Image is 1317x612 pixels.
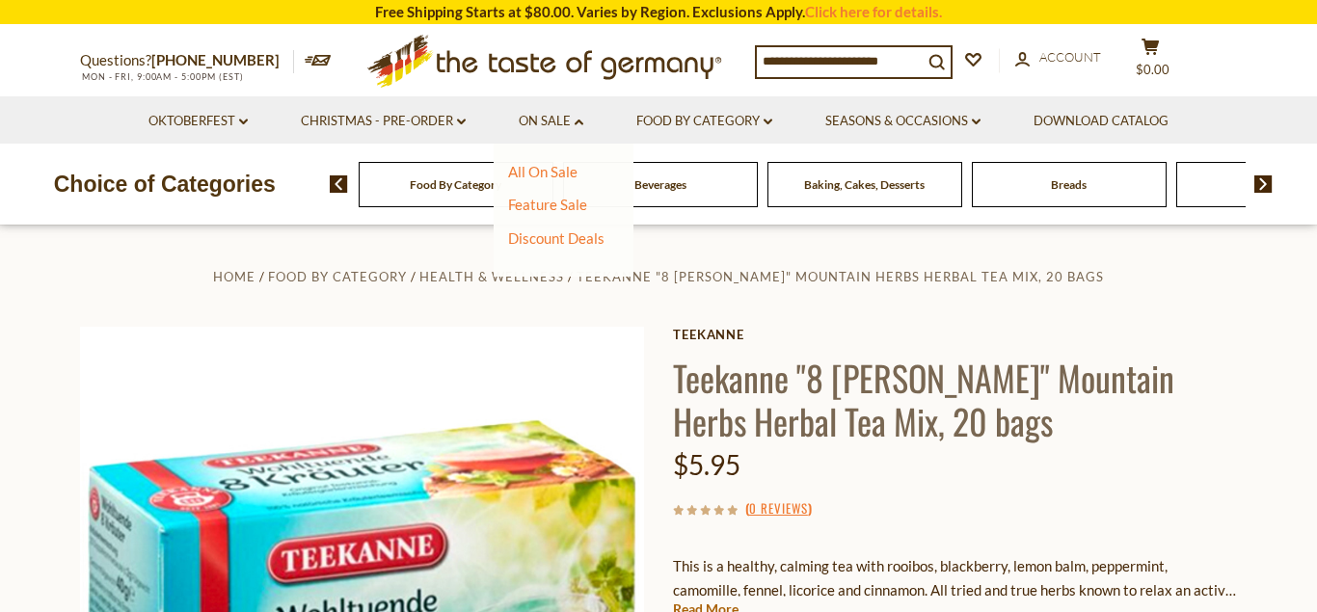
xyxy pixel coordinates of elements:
img: previous arrow [330,175,348,193]
span: ( ) [745,498,812,518]
a: All On Sale [508,163,578,180]
img: next arrow [1254,175,1273,193]
a: Christmas - PRE-ORDER [301,111,466,132]
a: Baking, Cakes, Desserts [804,177,925,192]
a: Teekanne "8 [PERSON_NAME]" Mountain Herbs Herbal Tea Mix, 20 bags [577,269,1104,284]
a: Seasons & Occasions [825,111,981,132]
a: Download Catalog [1034,111,1169,132]
span: $5.95 [673,448,740,481]
a: 0 Reviews [749,498,808,519]
a: Beverages [634,177,686,192]
span: MON - FRI, 9:00AM - 5:00PM (EST) [80,71,244,82]
a: Discount Deals [508,225,605,252]
span: $0.00 [1136,62,1169,77]
a: Feature Sale [508,196,587,213]
a: Click here for details. [805,3,942,20]
h1: Teekanne "8 [PERSON_NAME]" Mountain Herbs Herbal Tea Mix, 20 bags [673,356,1237,442]
a: Breads [1051,177,1087,192]
p: Questions? [80,48,294,73]
button: $0.00 [1121,38,1179,86]
a: Food By Category [268,269,407,284]
p: This is a healthy, calming tea with rooibos, blackberry, lemon balm, peppermint, camomille, fenne... [673,554,1237,602]
a: On Sale [519,111,583,132]
a: Health & Wellness [419,269,564,284]
a: Food By Category [410,177,501,192]
span: Account [1039,49,1101,65]
a: Food By Category [636,111,772,132]
a: Teekanne [673,327,1237,342]
a: Account [1015,47,1101,68]
a: Home [213,269,255,284]
a: [PHONE_NUMBER] [151,51,280,68]
a: Oktoberfest [148,111,248,132]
